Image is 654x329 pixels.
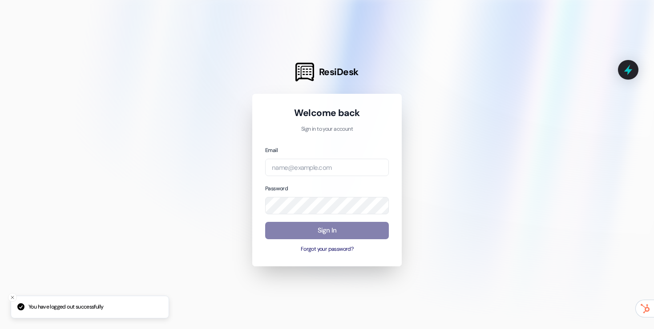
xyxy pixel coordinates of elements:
[265,222,389,239] button: Sign In
[265,185,288,192] label: Password
[265,159,389,176] input: name@example.com
[265,147,278,154] label: Email
[265,125,389,133] p: Sign in to your account
[265,245,389,253] button: Forgot your password?
[265,107,389,119] h1: Welcome back
[28,303,103,311] p: You have logged out successfully
[295,63,314,81] img: ResiDesk Logo
[8,293,17,302] button: Close toast
[319,66,359,78] span: ResiDesk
